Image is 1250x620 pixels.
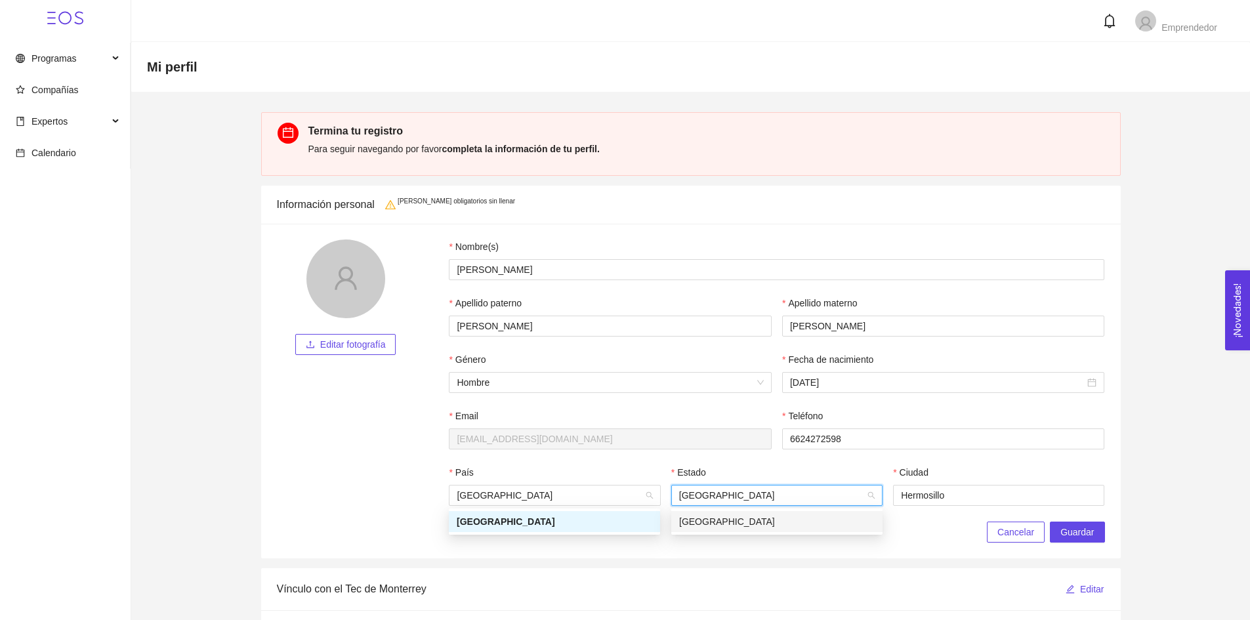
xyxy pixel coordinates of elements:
div: Sonora [671,511,883,532]
span: Expertos [31,116,68,127]
span: Editar fotografía [320,337,386,352]
label: Apellido paterno [449,296,522,310]
input: Estado [679,486,865,505]
label: Nombre(s) [449,239,499,254]
span: warning [385,199,396,210]
span: calendar [16,148,25,157]
div: Información personal [277,196,375,213]
span: star [16,85,25,94]
input: País [457,486,643,505]
label: Estado [671,465,706,480]
strong: Termina tu registro [308,125,404,136]
span: uploadEditar fotografía [295,339,396,350]
input: Apellido paterno [449,316,772,337]
span: user [333,265,359,291]
div: Vínculo con el Tec de Monterrey [277,570,1065,608]
label: Email [449,409,478,423]
span: Editar [1080,582,1104,596]
span: Programas [31,53,76,64]
span: bell [1102,14,1117,28]
span: upload [306,340,315,350]
button: Cancelar [987,522,1045,543]
span: Guardar [1060,525,1094,539]
input: Apellido materno [782,316,1105,337]
span: Compañías [31,85,79,95]
label: Fecha de nacimiento [782,352,873,367]
span: Cancelar [997,525,1034,539]
h4: Mi perfil [147,58,1234,76]
strong: completa la información de tu perfil. [442,144,599,154]
button: uploadEditar fotografía [295,334,396,355]
input: Ciudad [893,485,1104,506]
p: Para seguir navegando por favor [308,142,1110,156]
button: Open Feedback Widget [1225,270,1250,350]
input: Fecha de nacimiento [790,375,1085,390]
span: edit [1066,585,1075,595]
span: Emprendedor [1161,22,1217,33]
span: user [1138,16,1154,31]
span: calendar [282,127,294,138]
div: [GEOGRAPHIC_DATA] [457,514,652,529]
input: Teléfono [782,428,1105,449]
label: Género [449,352,486,367]
button: editEditar [1065,579,1105,600]
span: Calendario [31,148,76,158]
div: [GEOGRAPHIC_DATA] [679,514,875,529]
span: Hombre [457,373,764,392]
input: Email [449,428,772,449]
p: [PERSON_NAME] obligatorios sin llenar [398,196,515,207]
input: Nombre(s) [449,259,1104,280]
span: global [16,54,25,63]
label: País [449,465,473,480]
label: Apellido materno [782,296,858,310]
label: Ciudad [893,465,928,480]
span: book [16,117,25,126]
div: México [449,511,660,532]
label: Teléfono [782,409,823,423]
button: Guardar [1050,522,1104,543]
